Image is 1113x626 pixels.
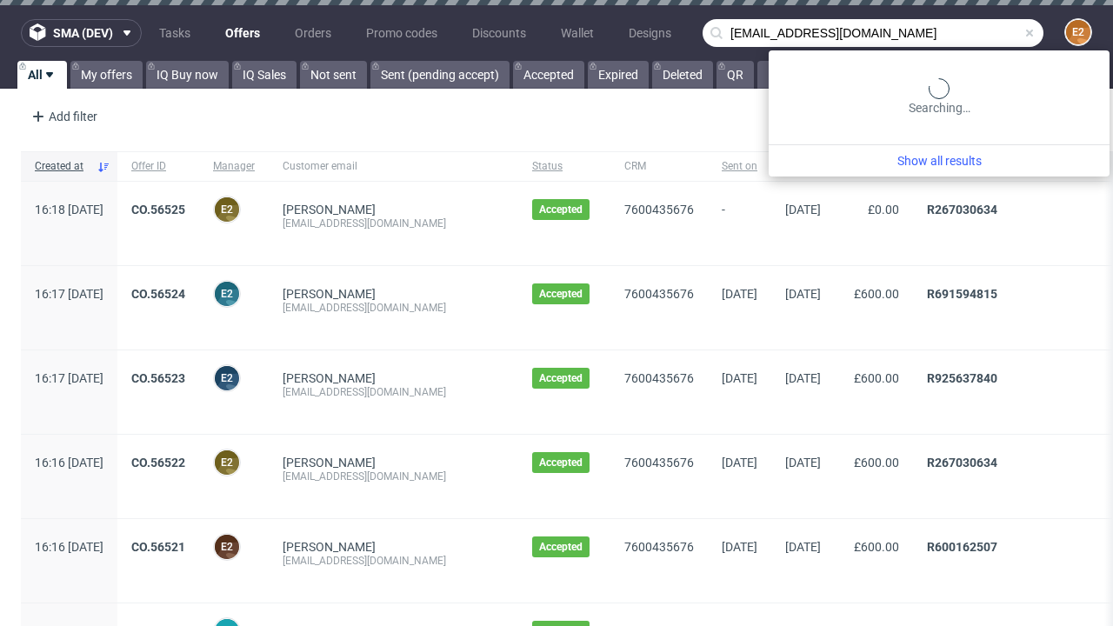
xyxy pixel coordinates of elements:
span: £600.00 [854,540,899,554]
a: [PERSON_NAME] [283,371,376,385]
span: [DATE] [722,540,757,554]
a: Not sent [300,61,367,89]
figcaption: e2 [215,450,239,475]
span: £0.00 [868,203,899,216]
div: [EMAIL_ADDRESS][DOMAIN_NAME] [283,301,504,315]
a: My offers [70,61,143,89]
a: 7600435676 [624,287,694,301]
span: [DATE] [722,456,757,469]
a: R691594815 [927,287,997,301]
a: IQ Buy now [146,61,229,89]
a: CO.56521 [131,540,185,554]
div: [EMAIL_ADDRESS][DOMAIN_NAME] [283,469,504,483]
span: [DATE] [785,371,821,385]
a: 7600435676 [624,456,694,469]
span: Manager [213,159,255,174]
span: £600.00 [854,287,899,301]
figcaption: e2 [215,197,239,222]
a: Orders [284,19,342,47]
span: Accepted [539,203,583,216]
span: [DATE] [785,456,821,469]
a: Expired [588,61,649,89]
span: 16:18 [DATE] [35,203,103,216]
span: Created at [35,159,90,174]
a: R600162507 [927,540,997,554]
a: [PERSON_NAME] [283,203,376,216]
span: 16:17 [DATE] [35,371,103,385]
div: Add filter [24,103,101,130]
span: Sent on [722,159,757,174]
a: QR [716,61,754,89]
a: CO.56523 [131,371,185,385]
a: Users [696,19,747,47]
div: [EMAIL_ADDRESS][DOMAIN_NAME] [283,554,504,568]
span: Accepted [539,540,583,554]
figcaption: e2 [215,366,239,390]
span: Accepted [539,287,583,301]
a: R925637840 [927,371,997,385]
figcaption: e2 [215,282,239,306]
a: Offers [215,19,270,47]
div: Searching… [776,78,1103,117]
a: [PERSON_NAME] [283,540,376,554]
span: Customer email [283,159,504,174]
a: R267030634 [927,456,997,469]
span: 16:17 [DATE] [35,287,103,301]
a: Wallet [550,19,604,47]
a: Show all results [776,152,1103,170]
span: Accepted [539,456,583,469]
a: 7600435676 [624,371,694,385]
span: [DATE] [785,540,821,554]
figcaption: e2 [215,535,239,559]
a: Sent (pending accept) [370,61,510,89]
a: CO.56524 [131,287,185,301]
a: All [17,61,67,89]
span: Accepted [539,371,583,385]
span: [DATE] [722,371,757,385]
a: Deleted [652,61,713,89]
a: Designs [618,19,682,47]
span: CRM [624,159,694,174]
figcaption: e2 [1066,20,1090,44]
div: [EMAIL_ADDRESS][DOMAIN_NAME] [283,385,504,399]
span: Offer ID [131,159,185,174]
span: sma (dev) [53,27,113,39]
a: CO.56522 [131,456,185,469]
span: £600.00 [854,456,899,469]
a: Promo codes [356,19,448,47]
a: Discounts [462,19,537,47]
span: - [722,203,757,244]
span: [DATE] [722,287,757,301]
a: CO.56525 [131,203,185,216]
a: Tasks [149,19,201,47]
span: [DATE] [785,287,821,301]
span: [DATE] [785,203,821,216]
div: [EMAIL_ADDRESS][DOMAIN_NAME] [283,216,504,230]
a: [PERSON_NAME] [283,287,376,301]
span: 16:16 [DATE] [35,456,103,469]
a: R267030634 [927,203,997,216]
a: 7600435676 [624,203,694,216]
a: 7600435676 [624,540,694,554]
span: 16:16 [DATE] [35,540,103,554]
span: Status [532,159,596,174]
a: Accepted [513,61,584,89]
span: £600.00 [854,371,899,385]
a: [PERSON_NAME] [283,456,376,469]
a: IQ Sales [232,61,297,89]
button: sma (dev) [21,19,142,47]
